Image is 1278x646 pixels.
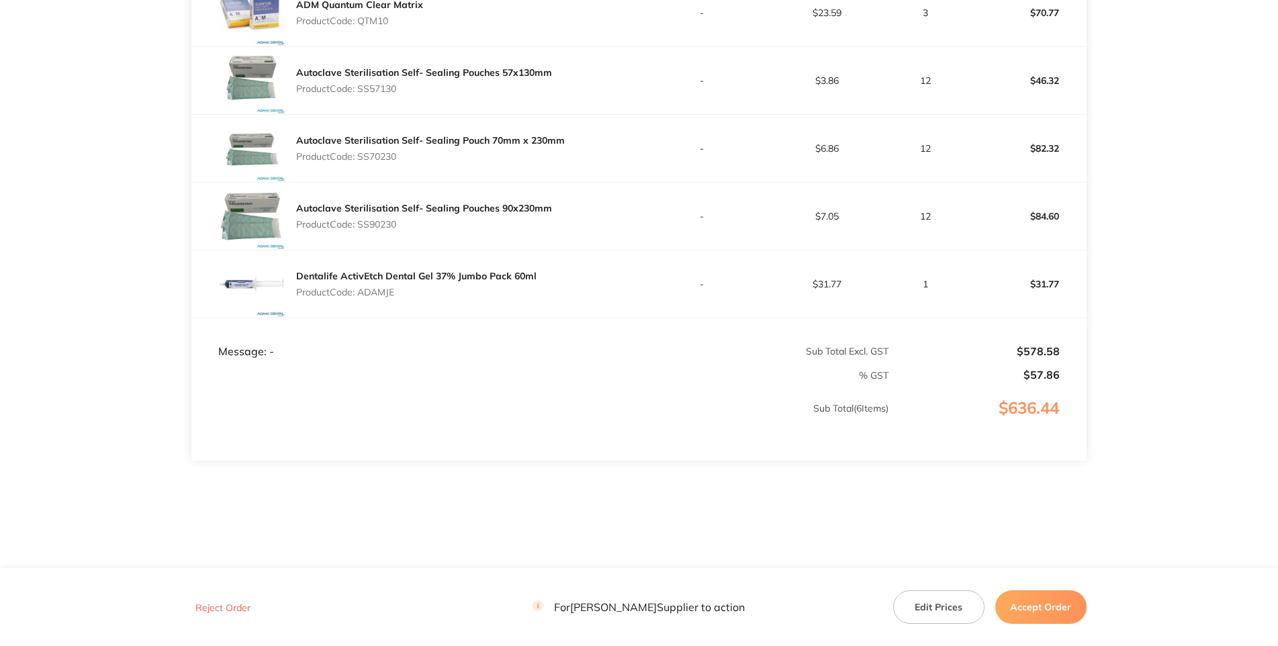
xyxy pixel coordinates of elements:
p: Product Code: QTM10 [296,15,423,26]
p: $31.77 [765,279,888,289]
p: Sub Total Excl. GST [640,346,889,357]
p: $6.86 [765,143,888,154]
a: Autoclave Sterilisation Self- Sealing Pouches 57x130mm [296,66,552,79]
p: - [640,143,764,154]
p: $84.60 [962,200,1086,232]
p: - [640,7,764,18]
button: Reject Order [191,602,255,614]
p: $578.58 [890,345,1059,357]
p: Sub Total ( 6 Items) [192,403,888,441]
p: - [640,75,764,86]
a: Dentalife ActivEtch Dental Gel 37% Jumbo Pack 60ml [296,270,537,282]
p: % GST [192,370,888,381]
img: dmk1aDk4dw [218,183,285,250]
p: 3 [890,7,960,18]
p: Product Code: SS70230 [296,151,565,162]
p: 12 [890,75,960,86]
td: Message: - [191,318,639,359]
a: Autoclave Sterilisation Self- Sealing Pouch 70mm x 230mm [296,134,565,146]
p: 12 [890,143,960,154]
p: 1 [890,279,960,289]
button: Accept Order [995,590,1087,624]
p: $636.44 [890,399,1085,445]
img: OHBjYTlpeg [218,250,285,318]
p: - [640,211,764,222]
p: $7.05 [765,211,888,222]
p: $3.86 [765,75,888,86]
p: Product Code: ADAMJE [296,287,537,297]
p: - [640,279,764,289]
p: 12 [890,211,960,222]
p: $82.32 [962,132,1086,165]
img: cDFpdzFjZw [218,115,285,182]
p: Product Code: SS90230 [296,219,552,230]
p: $46.32 [962,64,1086,97]
button: Edit Prices [893,590,985,624]
a: Autoclave Sterilisation Self- Sealing Pouches 90x230mm [296,202,552,214]
p: For [PERSON_NAME] Supplier to action [533,600,745,613]
p: $23.59 [765,7,888,18]
p: $31.77 [962,268,1086,300]
img: NzRxd3Q1Mw [218,47,285,114]
p: $57.86 [890,369,1059,381]
p: Product Code: SS57130 [296,83,552,94]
